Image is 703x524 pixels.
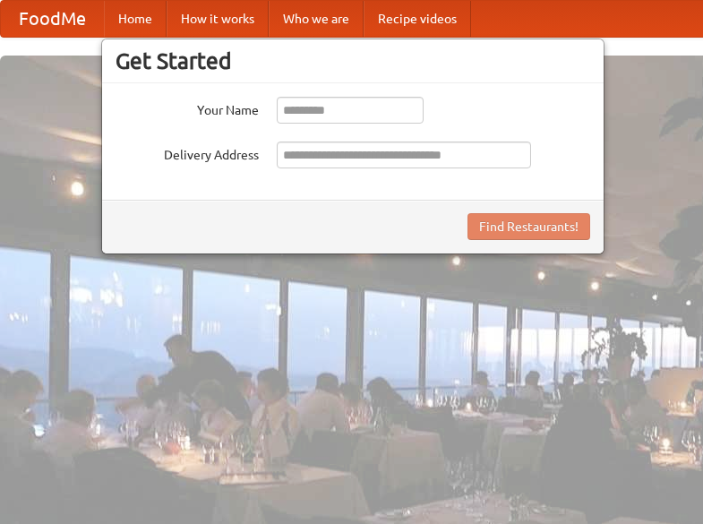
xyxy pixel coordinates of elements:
[116,97,259,119] label: Your Name
[116,142,259,164] label: Delivery Address
[167,1,269,37] a: How it works
[467,213,590,240] button: Find Restaurants!
[364,1,471,37] a: Recipe videos
[269,1,364,37] a: Who we are
[116,47,590,74] h3: Get Started
[104,1,167,37] a: Home
[1,1,104,37] a: FoodMe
